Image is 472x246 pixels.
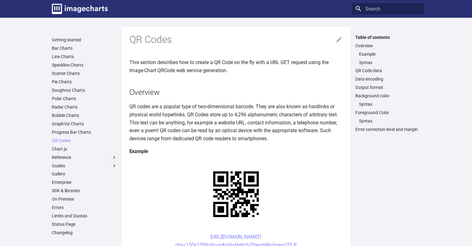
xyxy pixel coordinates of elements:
nav: Table of contents [352,35,424,132]
a: Changelog [52,230,117,235]
label: Table of contents [352,35,424,40]
a: Static Chart Editor [52,238,117,244]
a: Bubble Charts [52,113,117,118]
nav: Foreground Color [355,118,420,124]
h1: QR Codes [129,33,343,46]
p: QR codes are a popular type of two-dimensional barcode. They are also known as hardlinks or physi... [129,103,343,142]
a: Limits and Quotas [52,213,117,219]
a: Line Charts [52,54,117,59]
a: Syntax [359,60,420,65]
a: GraphViz Charts [52,121,117,127]
a: Radar Charts [52,104,117,110]
label: Reference [52,155,117,160]
a: Error correction level and margin [355,127,420,132]
img: chart [202,160,270,228]
a: On Premise [52,196,117,202]
a: Doughnut Charts [52,87,117,93]
a: Syntax [359,101,420,107]
a: Image-Charts documentation [49,1,110,16]
a: SDK & libraries [52,188,117,193]
a: Bar Charts [52,45,117,51]
a: Example [359,51,420,57]
a: Syntax [359,118,420,124]
a: Scatter Charts [52,71,117,76]
a: QR Code data [355,68,420,73]
h2: Overview [129,87,343,98]
nav: Background color [355,101,420,107]
img: logo [52,4,108,14]
a: Data encoding [355,76,420,82]
label: Guides [52,163,117,169]
a: Sparkline Charts [52,62,117,68]
a: Foreground Color [355,110,420,115]
p: This section describes how to create a QR Code on the fly with a URL GET request using the Image-... [129,58,343,74]
a: Background color [355,93,420,99]
a: Chart.js [52,146,117,152]
a: Polar Charts [52,96,117,101]
a: Output format [355,85,420,90]
a: Gallery [52,171,117,177]
nav: Overview [355,51,420,65]
a: QR Codes [52,138,117,143]
a: Getting started [52,37,117,43]
a: Status Page [52,221,117,227]
a: Progress Bar Charts [52,129,117,135]
a: Overview [355,43,420,49]
a: Pie Charts [52,79,117,85]
a: Errors [52,205,117,210]
input: Search [352,3,424,14]
h4: Example [129,147,343,155]
a: Enterprise [52,179,117,185]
